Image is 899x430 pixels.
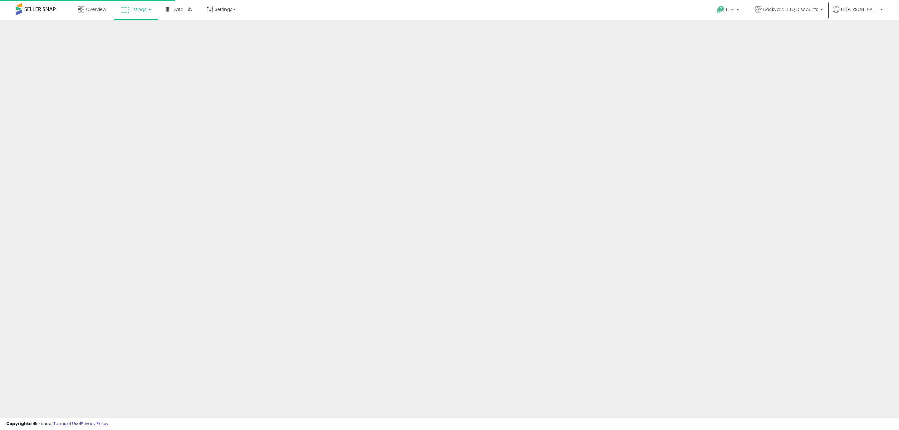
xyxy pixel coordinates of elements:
span: Overview [86,6,106,12]
span: Listings [130,6,147,12]
span: Hi [PERSON_NAME] [841,6,878,12]
a: Help [712,1,745,20]
span: Backyard BBQ Discounts [763,6,818,12]
i: Get Help [717,6,725,13]
a: Hi [PERSON_NAME] [833,6,883,20]
span: Help [726,7,734,12]
span: DataHub [173,6,192,12]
